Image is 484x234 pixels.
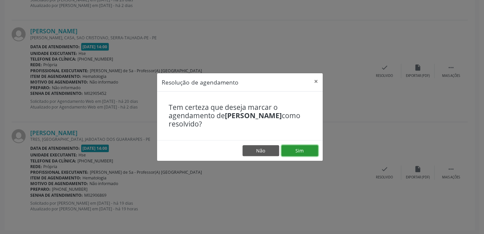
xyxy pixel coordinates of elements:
[281,145,318,156] button: Sim
[309,73,323,90] button: Close
[225,111,282,120] b: [PERSON_NAME]
[242,145,279,156] button: Não
[162,78,239,87] h5: Resolução de agendamento
[169,103,311,128] h4: Tem certeza que deseja marcar o agendamento de como resolvido?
